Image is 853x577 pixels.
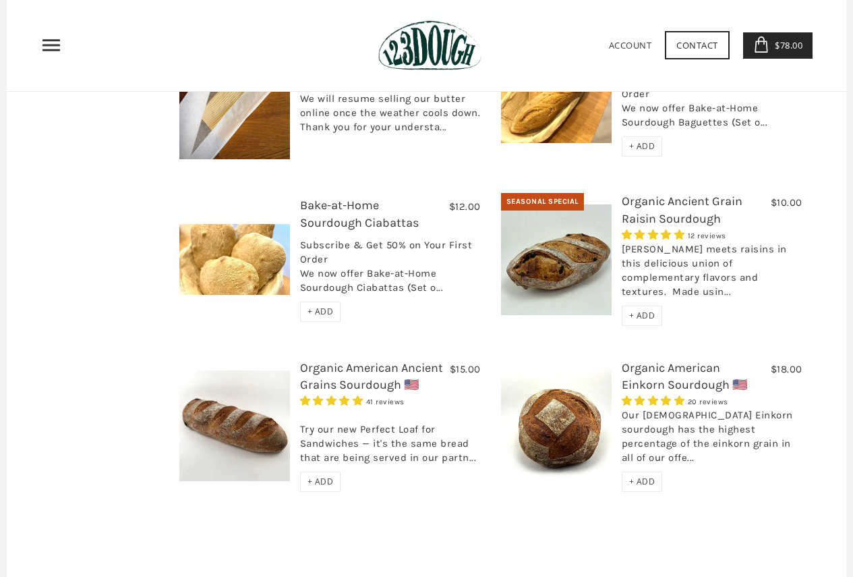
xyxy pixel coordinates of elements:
[501,193,584,211] div: Seasonal Special
[622,395,688,407] span: 4.95 stars
[688,397,728,406] span: 20 reviews
[743,32,813,59] a: $78.00
[622,229,688,241] span: 5.00 stars
[40,34,62,56] nav: Primary
[501,370,612,481] img: Organic American Einkorn Sourdough 🇺🇸
[622,194,742,225] a: Organic Ancient Grain Raisin Sourdough
[179,224,290,294] img: Bake-at-Home Sourdough Ciabattas
[622,306,663,326] div: + ADD
[622,242,802,306] div: [PERSON_NAME] meets raisins in this delicious union of complementary flavors and textures. Made u...
[300,360,443,392] a: Organic American Ancient Grains Sourdough 🇺🇸
[609,39,652,51] a: Account
[622,59,802,136] div: Subscribe & Get 50% on Your First Order We now offer Bake-at-Home Sourdough Baguettes (Set o...
[307,306,334,317] span: + ADD
[771,39,802,51] span: $78.00
[300,92,481,141] div: We will resume selling our butter online once the weather cools down. Thank you for your understa...
[450,363,481,375] span: $15.00
[688,231,726,240] span: 12 reviews
[501,204,612,315] img: Organic Ancient Grain Raisin Sourdough
[622,136,663,157] div: + ADD
[300,302,341,322] div: + ADD
[179,370,290,481] img: Organic American Ancient Grains Sourdough 🇺🇸
[300,238,481,302] div: Subscribe & Get 50% on Your First Order We now offer Bake-at-Home Sourdough Ciabattas (Set o...
[300,408,481,472] div: Try our new Perfect Loaf for Sandwiches — it's the same bread that are being served in our partn...
[771,196,802,209] span: $10.00
[622,360,747,392] a: Organic American Einkorn Sourdough 🇺🇸
[378,20,481,71] img: 123Dough Bakery
[622,408,802,472] div: Our [DEMOGRAPHIC_DATA] Einkorn sourdough has the highest percentage of the einkorn grain in all o...
[629,140,655,152] span: + ADD
[300,472,341,492] div: + ADD
[300,395,366,407] span: 4.93 stars
[366,397,405,406] span: 41 reviews
[622,472,663,492] div: + ADD
[307,476,334,487] span: + ADD
[300,198,419,229] a: Bake-at-Home Sourdough Ciabattas
[771,363,802,375] span: $18.00
[629,476,655,487] span: + ADD
[629,310,655,321] span: + ADD
[665,31,730,59] a: Contact
[449,200,481,213] span: $12.00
